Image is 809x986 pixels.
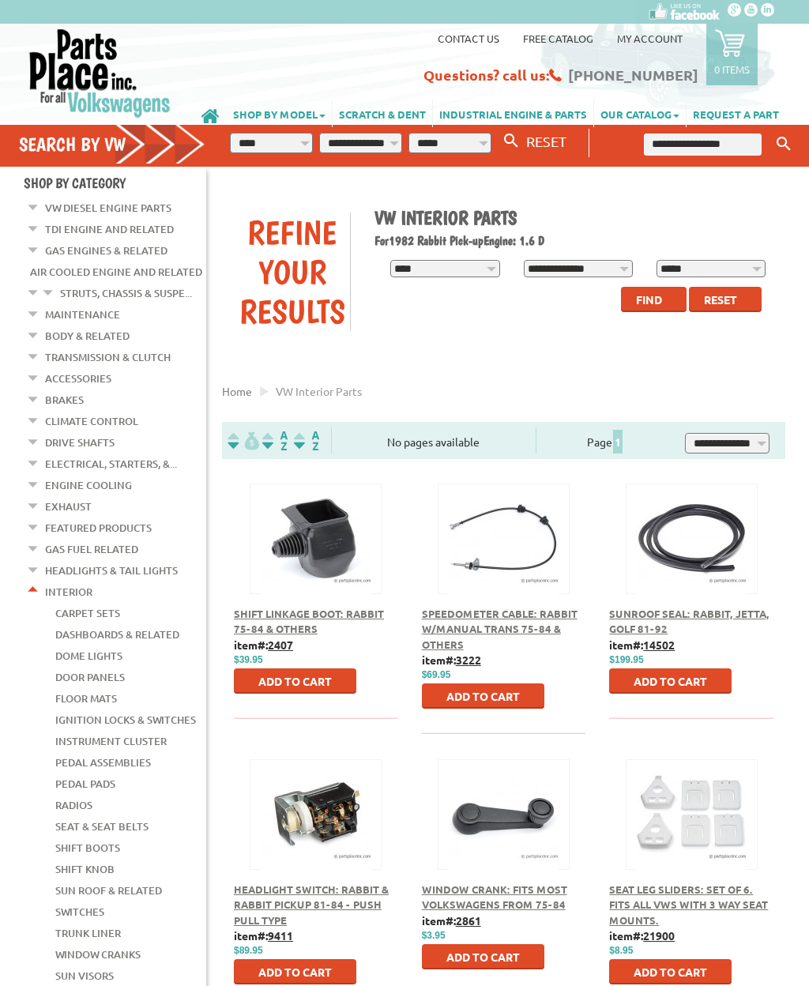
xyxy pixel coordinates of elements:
[45,560,178,581] a: Headlights & Tail Lights
[446,689,520,703] span: Add to Cart
[258,965,332,979] span: Add to Cart
[45,517,152,538] a: Featured Products
[422,883,567,912] a: Window Crank: Fits most Volkswagens from 75-84
[234,928,293,943] b: item#:
[55,624,179,645] a: Dashboards & Related
[643,928,675,943] u: 21900
[520,130,573,152] button: RESET
[30,262,202,282] a: Air Cooled Engine and Related
[45,347,171,367] a: Transmission & Clutch
[234,607,384,636] a: Shift Linkage Boot: Rabbit 75-84 & Others
[45,432,115,453] a: Drive Shafts
[456,913,481,928] u: 2861
[55,880,162,901] a: Sun Roof & Related
[234,638,293,652] b: item#:
[422,913,481,928] b: item#:
[228,431,259,450] img: filterpricelow.svg
[609,668,732,694] button: Add to Cart
[291,431,322,450] img: Sort by Sales Rank
[24,175,206,191] h4: Shop By Category
[55,603,120,623] a: Carpet Sets
[45,390,84,410] a: Brakes
[28,28,172,119] img: Parts Place Inc!
[689,287,762,312] button: Reset
[45,475,132,495] a: Engine Cooling
[55,731,167,751] a: Instrument Cluster
[621,287,687,312] button: Find
[55,688,117,709] a: Floor Mats
[536,427,675,453] div: Page
[55,773,115,794] a: Pedal Pads
[609,654,643,665] span: $199.95
[55,709,196,730] a: Ignition Locks & Switches
[45,368,111,389] a: Accessories
[594,100,686,127] a: OUR CATALOG
[636,292,662,307] span: Find
[609,638,675,652] b: item#:
[234,959,356,984] button: Add to Cart
[422,944,544,969] button: Add to Cart
[45,539,138,559] a: Gas Fuel Related
[234,668,356,694] button: Add to Cart
[332,434,536,450] div: No pages available
[706,24,758,85] a: 0 items
[609,959,732,984] button: Add to Cart
[227,100,332,127] a: SHOP BY MODEL
[222,384,252,398] a: Home
[259,431,291,450] img: Sort by Headline
[422,930,446,941] span: $3.95
[234,654,263,665] span: $39.95
[422,669,451,680] span: $69.95
[446,950,520,964] span: Add to Cart
[55,944,141,965] a: Window Cranks
[704,292,737,307] span: Reset
[45,453,177,474] a: Electrical, Starters, &...
[714,62,750,76] p: 0 items
[45,198,171,218] a: VW Diesel Engine Parts
[55,752,151,773] a: Pedal Assemblies
[609,607,769,636] a: Sunroof Seal: Rabbit, Jetta, Golf 81-92
[45,326,130,346] a: Body & Related
[45,496,92,517] a: Exhaust
[234,213,350,331] div: Refine Your Results
[498,130,525,152] button: Search By VW...
[634,674,707,688] span: Add to Cart
[609,883,768,927] a: Seat Leg Sliders: Set of 6. Fits all VWs with 3 way seat mounts.
[268,928,293,943] u: 9411
[438,32,499,45] a: Contact us
[45,411,138,431] a: Climate Control
[55,901,104,922] a: Switches
[19,133,205,156] h4: Search by VW
[55,859,115,879] a: Shift Knob
[234,883,389,927] a: Headlight Switch: Rabbit & Rabbit Pickup 81-84 - Push Pull Type
[60,283,192,303] a: Struts, Chassis & Suspe...
[55,837,120,858] a: Shift Boots
[374,206,773,229] h1: VW Interior Parts
[45,219,174,239] a: TDI Engine and Related
[234,945,263,956] span: $89.95
[609,945,633,956] span: $8.95
[45,581,92,602] a: Interior
[276,384,362,398] span: VW interior parts
[523,32,593,45] a: Free Catalog
[55,816,149,837] a: Seat & Seat Belts
[374,233,773,248] h2: 1982 Rabbit Pick-up
[456,653,481,667] u: 3222
[687,100,785,127] a: REQUEST A PART
[55,923,121,943] a: Trunk Liner
[433,100,593,127] a: INDUSTRIAL ENGINE & PARTS
[484,233,544,248] span: Engine: 1.6 D
[613,430,623,453] span: 1
[422,683,544,709] button: Add to Cart
[609,928,675,943] b: item#:
[55,667,125,687] a: Door Panels
[45,304,120,325] a: Maintenance
[643,638,675,652] u: 14502
[333,100,432,127] a: SCRATCH & DENT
